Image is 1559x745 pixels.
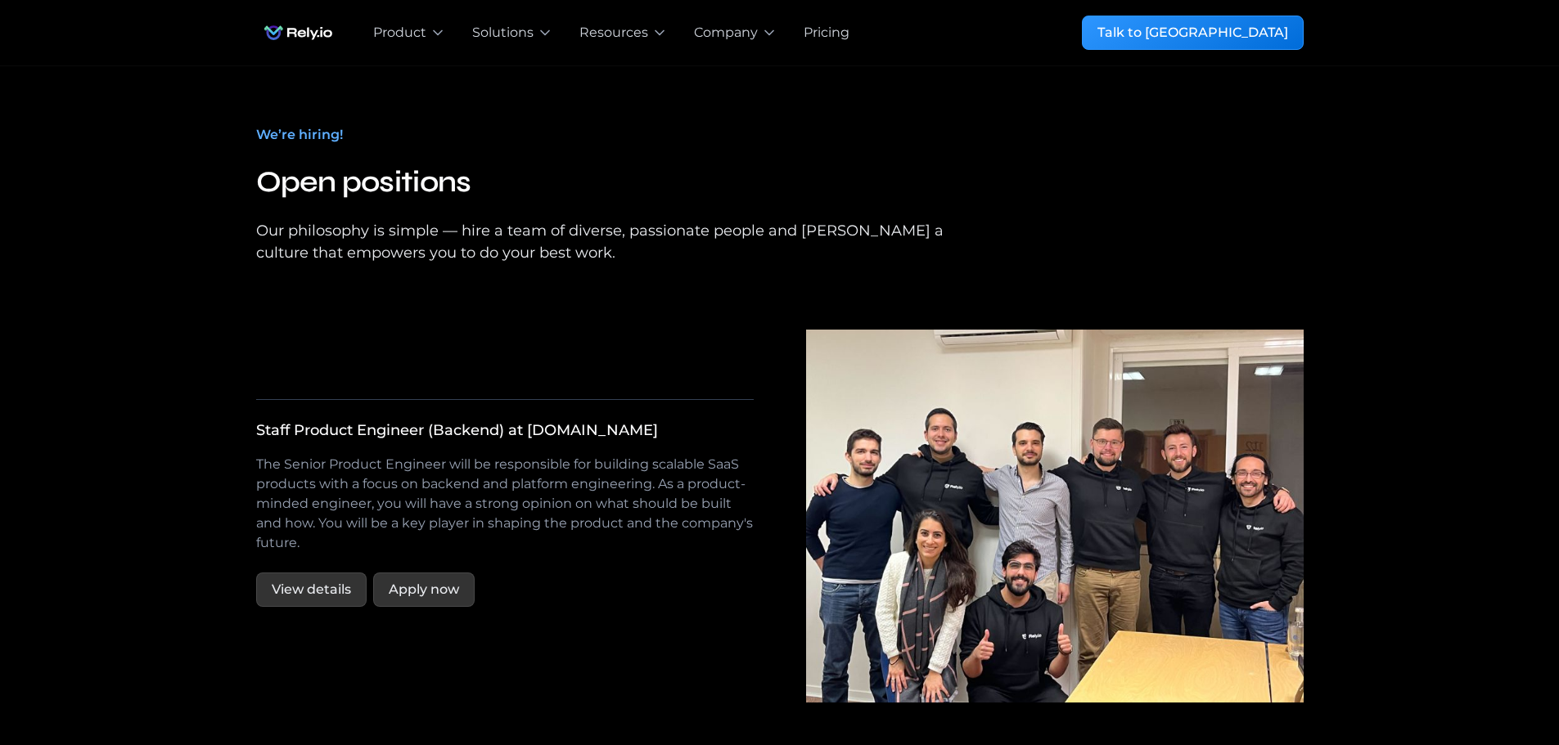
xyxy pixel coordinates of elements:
[373,572,475,607] a: Apply now
[472,23,534,43] div: Solutions
[256,16,340,49] a: home
[256,158,976,207] h2: Open positions
[1451,637,1536,722] iframe: Chatbot
[1082,16,1304,50] a: Talk to [GEOGRAPHIC_DATA]
[256,455,754,553] p: The Senior Product Engineer will be responsible for building scalable SaaS products with a focus ...
[256,572,367,607] a: View details
[256,125,343,145] div: We’re hiring!
[256,220,976,264] div: Our philosophy is simple — hire a team of diverse, passionate people and [PERSON_NAME] a culture ...
[256,16,340,49] img: Rely.io logo
[389,580,459,599] div: Apply now
[373,23,426,43] div: Product
[694,23,758,43] div: Company
[579,23,648,43] div: Resources
[804,23,849,43] a: Pricing
[256,420,658,442] div: Staff Product Engineer (Backend) at [DOMAIN_NAME]
[1097,23,1288,43] div: Talk to [GEOGRAPHIC_DATA]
